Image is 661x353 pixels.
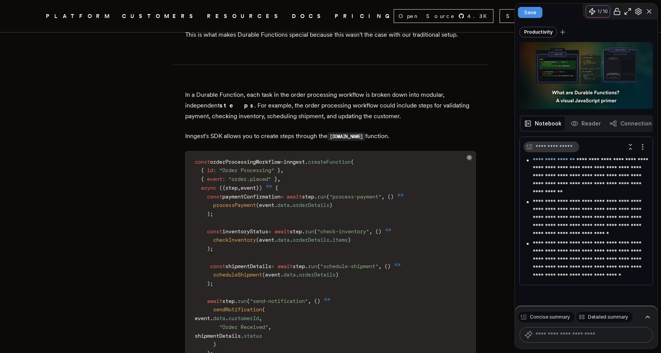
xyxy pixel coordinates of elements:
span: ( [326,194,329,200]
span: { [222,185,225,191]
span: step [293,263,305,269]
span: "send-notification" [250,298,308,304]
span: "check-inventory" [317,228,369,234]
span: "schedule-shipment" [320,263,378,269]
span: . [329,237,332,243]
span: ; [210,280,213,286]
span: ( [375,228,378,234]
span: customerId [228,315,259,321]
span: data [283,272,296,278]
span: ( [314,298,317,304]
span: shipmentDetails [195,333,241,339]
span: status [244,333,262,339]
span: ) [378,228,381,234]
span: event [207,176,222,182]
span: 4.3 K [467,12,492,20]
span: items [332,237,348,243]
span: data [277,202,290,208]
span: , [280,167,283,173]
span: . [274,237,277,243]
a: CUSTOMERS [122,11,198,21]
span: data [277,237,290,243]
span: , [268,324,271,330]
p: In a Durable Function, each task in the order processing workflow is broken down into modular, in... [185,89,476,122]
span: shipmentDetails [225,263,271,269]
span: => [266,183,272,189]
span: . [241,333,244,339]
span: . [274,202,277,208]
span: } [277,167,280,173]
span: run [317,194,326,200]
span: processPayment [213,202,256,208]
span: orderDetails [293,202,329,208]
span: event [195,315,210,321]
span: { [275,185,278,191]
span: ) [259,185,262,191]
span: ) [329,202,332,208]
span: ( [247,298,250,304]
span: ) [317,298,320,304]
span: orderProcessingWorkflow [210,159,280,165]
span: = [268,228,271,234]
span: } [256,185,259,191]
span: ) [391,194,394,200]
button: RESOURCES [207,11,283,21]
button: PLATFORM [46,11,113,21]
span: step [225,185,238,191]
span: => [324,296,330,302]
span: ( [256,237,259,243]
span: => [394,261,401,267]
span: run [308,263,317,269]
span: const [210,263,225,269]
span: step [290,228,302,234]
span: step [302,194,314,200]
span: . [314,194,317,200]
span: ) [348,237,351,243]
strong: steps [220,102,254,109]
span: ( [351,159,354,165]
span: event [259,202,274,208]
span: . [234,298,238,304]
span: orderDetails [293,237,329,243]
span: "Order Received" [219,324,268,330]
span: "process-payment" [329,194,381,200]
span: : [213,167,216,173]
span: ( [314,228,317,234]
span: ) [207,211,210,217]
span: , [308,298,311,304]
span: ) [207,280,210,286]
span: . [296,272,299,278]
span: = [280,194,283,200]
span: event [259,237,274,243]
span: ( [262,306,265,312]
span: await [274,228,290,234]
span: , [259,315,262,321]
span: async [201,185,216,191]
span: inngest [283,159,305,165]
span: , [238,185,241,191]
span: . [290,202,293,208]
a: DOCS [292,11,326,21]
span: paymentConfirmation [222,194,280,200]
span: Open Source [399,12,455,20]
span: ( [317,263,320,269]
a: Sign In [500,9,557,23]
span: checkInventory [213,237,256,243]
span: ( [219,185,222,191]
span: = [271,263,274,269]
span: ) [387,263,391,269]
span: data [213,315,225,321]
a: PRICING [335,11,394,21]
span: ; [210,246,213,252]
span: . [305,159,308,165]
span: step [222,298,234,304]
span: const [195,159,210,165]
span: const [207,228,222,234]
span: => [397,192,404,198]
span: => [385,226,391,233]
span: event [265,272,280,278]
span: . [290,237,293,243]
span: } [274,176,277,182]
